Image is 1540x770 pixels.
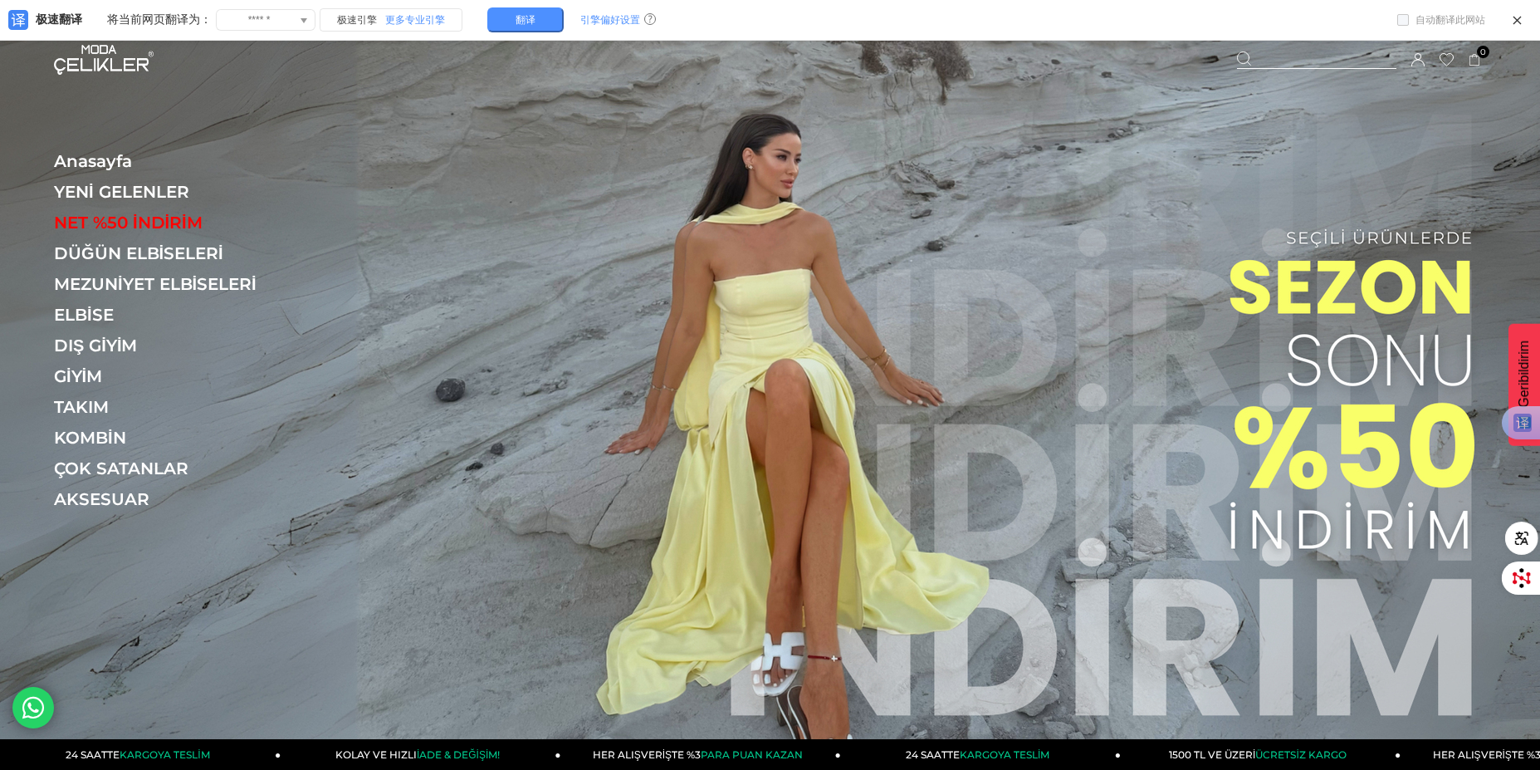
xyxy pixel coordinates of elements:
a: Anasayfa [54,151,282,171]
span: İADE & DEĞİŞİM! [417,748,500,761]
span: 0 [1477,46,1489,58]
a: 0 [1469,54,1481,66]
span: KARGOYA TESLİM [960,748,1049,761]
a: ÇOK SATANLAR [54,459,282,478]
a: YENİ GELENLER [54,182,282,202]
a: ELBİSE [54,305,282,325]
a: 24 SAATTEKARGOYA TESLİM [841,739,1121,770]
img: logo [54,45,154,75]
a: KOLAY VE HIZLIİADE & DEĞİŞİM! [281,739,560,770]
span: KARGOYA TESLİM [120,748,209,761]
a: DIŞ GİYİM [54,336,282,356]
a: HER ALIŞVERİŞTE %3PARA PUAN KAZAN [560,739,840,770]
a: 1500 TL VE ÜZERİÜCRETSİZ KARGO [1121,739,1401,770]
a: KOMBİN [54,428,282,448]
button: 反馈 - 显示调查 [1508,324,1540,446]
a: GİYİM [54,366,282,386]
a: NET %50 İNDİRİM [54,213,282,233]
span: PARA PUAN KAZAN [701,748,803,761]
a: MEZUNİYET ELBİSELERİ [54,274,282,294]
a: DÜĞÜN ELBİSELERİ [54,243,282,263]
span: Geribildirim [1517,341,1532,408]
a: TAKIM [54,397,282,417]
span: ÜCRETSİZ KARGO [1255,748,1346,761]
a: 24 SAATTEKARGOYA TESLİM [1,739,281,770]
a: AKSESUAR [54,489,282,509]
